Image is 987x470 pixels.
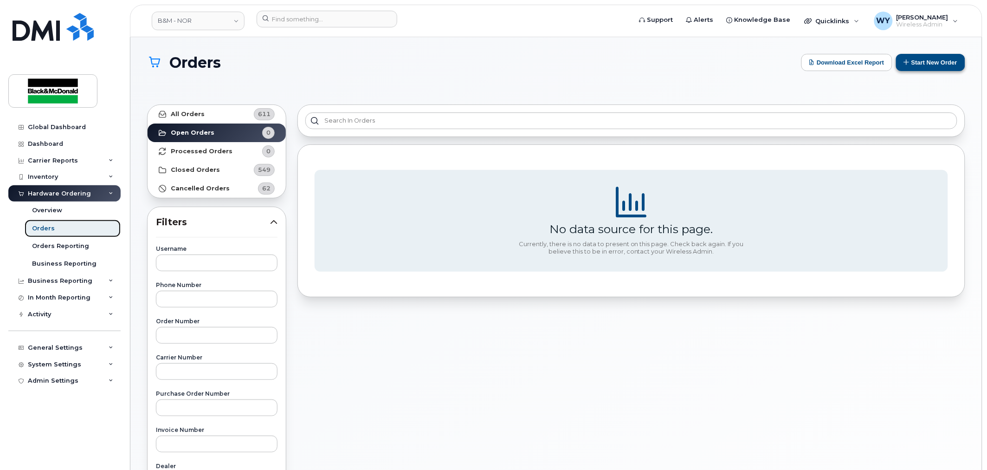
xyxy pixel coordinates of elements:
div: Currently, there is no data to present on this page. Check back again. If you believe this to be ... [516,241,748,255]
strong: Closed Orders [171,166,220,174]
a: Open Orders0 [148,124,286,142]
label: Invoice Number [156,427,277,433]
strong: Open Orders [171,129,214,137]
label: Purchase Order Number [156,391,277,397]
label: Carrier Number [156,355,277,360]
a: Closed Orders549 [148,161,286,179]
a: Cancelled Orders62 [148,179,286,198]
strong: Processed Orders [171,148,232,155]
button: Download Excel Report [801,54,892,71]
span: 62 [262,184,271,193]
span: 0 [266,128,271,137]
span: 549 [258,165,271,174]
input: Search in orders [305,112,957,129]
strong: Cancelled Orders [171,185,230,192]
span: 611 [258,110,271,118]
span: 0 [266,147,271,156]
button: Start New Order [896,54,965,71]
a: All Orders611 [148,105,286,124]
a: Processed Orders0 [148,142,286,161]
strong: All Orders [171,111,205,118]
label: Dealer [156,463,277,469]
span: Filters [156,215,270,229]
span: Orders [169,54,221,71]
div: No data source for this page. [550,222,713,236]
label: Phone Number [156,282,277,288]
label: Order Number [156,319,277,324]
label: Username [156,246,277,252]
